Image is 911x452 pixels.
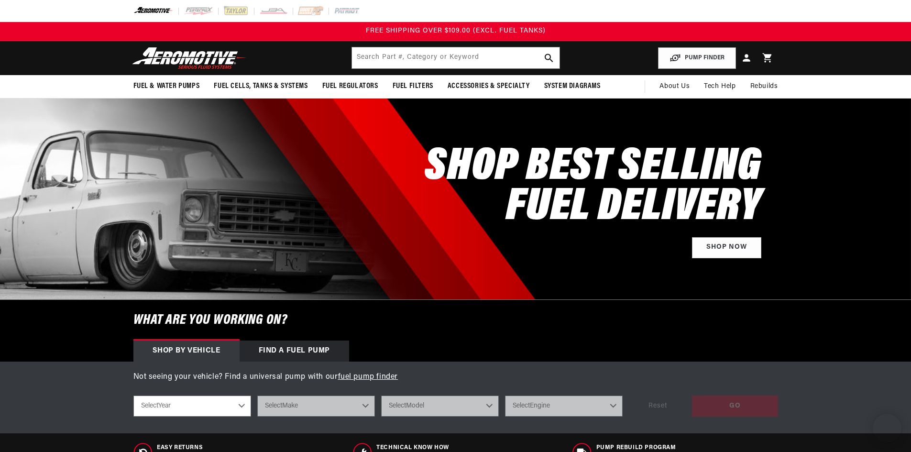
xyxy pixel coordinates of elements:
summary: Fuel Filters [385,75,440,98]
span: Pump Rebuild program [596,444,767,452]
summary: Tech Help [697,75,743,98]
select: Year [133,396,251,417]
a: fuel pump finder [338,373,398,381]
summary: Fuel & Water Pumps [126,75,207,98]
div: Shop by vehicle [133,341,240,362]
span: Tech Help [704,81,735,92]
a: About Us [652,75,697,98]
input: Search by Part Number, Category or Keyword [352,47,560,68]
span: Fuel Filters [393,81,433,91]
button: PUMP FINDER [658,47,736,69]
h2: SHOP BEST SELLING FUEL DELIVERY [425,147,761,228]
summary: Fuel Regulators [315,75,385,98]
summary: Fuel Cells, Tanks & Systems [207,75,315,98]
span: Easy Returns [157,444,253,452]
select: Engine [505,396,623,417]
div: Find a Fuel Pump [240,341,350,362]
span: System Diagrams [544,81,601,91]
span: Fuel Regulators [322,81,378,91]
summary: System Diagrams [537,75,608,98]
p: Not seeing your vehicle? Find a universal pump with our [133,371,778,384]
h6: What are you working on? [110,300,802,341]
select: Model [381,396,499,417]
button: search button [538,47,560,68]
span: Accessories & Specialty [448,81,530,91]
a: Shop Now [692,237,761,259]
summary: Accessories & Specialty [440,75,537,98]
summary: Rebuilds [743,75,785,98]
span: Fuel & Water Pumps [133,81,200,91]
span: Fuel Cells, Tanks & Systems [214,81,307,91]
span: About Us [659,83,690,90]
span: FREE SHIPPING OVER $109.00 (EXCL. FUEL TANKS) [366,27,546,34]
span: Rebuilds [750,81,778,92]
span: Technical Know How [376,444,514,452]
img: Aeromotive [130,47,249,69]
select: Make [257,396,375,417]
